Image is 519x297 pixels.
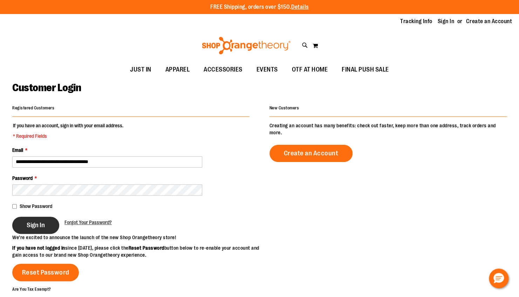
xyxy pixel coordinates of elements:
a: EVENTS [250,62,285,78]
a: FINAL PUSH SALE [335,62,396,78]
p: We’re excited to announce the launch of the new Shop Orangetheory store! [12,234,260,241]
a: Details [291,4,309,10]
span: OTF AT HOME [292,62,328,77]
strong: Registered Customers [12,106,54,110]
span: Sign In [27,221,45,229]
a: OTF AT HOME [285,62,335,78]
a: JUST IN [123,62,158,78]
p: Creating an account has many benefits: check out faster, keep more than one address, track orders... [269,122,507,136]
strong: Reset Password [129,245,164,251]
p: since [DATE], please click the button below to re-enable your account and gain access to our bran... [12,244,260,258]
legend: If you have an account, sign in with your email address. [12,122,124,140]
a: Sign In [438,18,455,25]
strong: Are You Tax Exempt? [12,286,51,291]
span: JUST IN [130,62,151,77]
span: Customer Login [12,82,81,94]
span: Password [12,175,33,181]
span: Create an Account [284,149,339,157]
img: Shop Orangetheory [201,37,292,54]
a: Reset Password [12,264,79,281]
p: FREE Shipping, orders over $150. [210,3,309,11]
a: ACCESSORIES [197,62,250,78]
a: Tracking Info [400,18,432,25]
span: ACCESSORIES [204,62,243,77]
strong: New Customers [269,106,299,110]
span: * Required Fields [13,133,123,140]
span: Email [12,147,23,153]
a: APPAREL [158,62,197,78]
a: Create an Account [269,145,353,162]
span: Forgot Your Password? [64,220,112,225]
button: Hello, have a question? Let’s chat. [489,269,508,288]
a: Forgot Your Password? [64,219,112,226]
span: FINAL PUSH SALE [342,62,389,77]
a: Create an Account [466,18,512,25]
span: EVENTS [257,62,278,77]
strong: If you have not logged in [12,245,65,251]
span: APPAREL [165,62,190,77]
span: Show Password [20,203,52,209]
span: Reset Password [22,269,69,276]
button: Sign In [12,217,59,234]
